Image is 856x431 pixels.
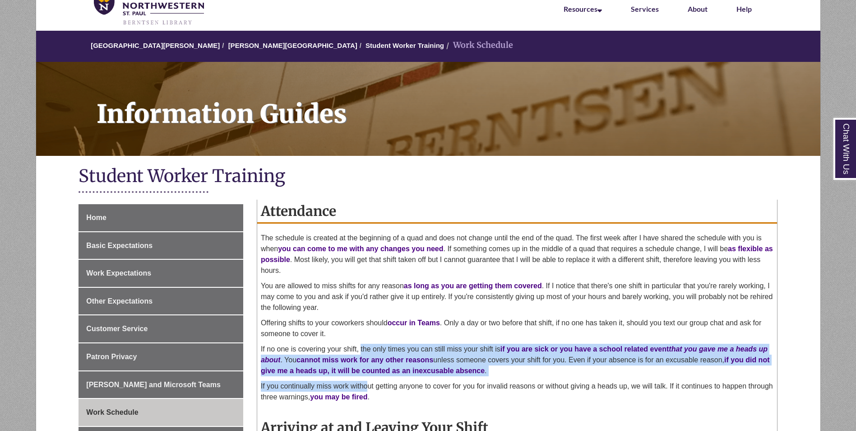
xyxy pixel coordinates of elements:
span: Customer Service [86,325,148,333]
h1: Information Guides [87,62,820,144]
a: Resources [564,5,602,13]
a: Work Expectations [79,260,243,287]
li: Work Schedule [444,39,513,52]
p: Offering shifts to your coworkers should . Only a day or two before that shift, if no one has tak... [261,318,773,339]
span: Other Expectations [86,297,153,305]
a: Basic Expectations [79,232,243,259]
a: Home [79,204,243,231]
span: as long as you are getting them covered [404,282,542,290]
a: Help [736,5,752,13]
a: Patron Privacy [79,343,243,370]
p: You are allowed to miss shifts for any reason . If I notice that there's one shift in particular ... [261,281,773,313]
span: if you are sick or you have a school related event [261,345,768,364]
p: If you continually miss work without getting anyone to cover for you for invalid reasons or witho... [261,381,773,403]
a: Information Guides [36,62,820,156]
span: [PERSON_NAME] and Microsoft Teams [86,381,221,389]
span: Work Schedule [86,408,138,416]
span: as flexible as possible [261,245,773,263]
span: you can come to me with any changes you need [278,245,443,253]
a: Student Worker Training [366,42,444,49]
a: Other Expectations [79,288,243,315]
a: Customer Service [79,315,243,342]
p: If no one is covering your shift, the only times you can still miss your shift is . You unless so... [261,344,773,376]
a: [PERSON_NAME][GEOGRAPHIC_DATA] [228,42,357,49]
h2: Attendance [257,200,777,224]
a: Services [631,5,659,13]
span: Work Expectations [86,269,151,277]
a: [PERSON_NAME] and Microsoft Teams [79,371,243,398]
span: Basic Expectations [86,242,153,249]
p: The schedule is created at the beginning of a quad and does not change until the end of the quad.... [261,233,773,276]
a: [GEOGRAPHIC_DATA][PERSON_NAME] [91,42,220,49]
span: occur in Teams [388,319,440,327]
strong: cannot miss work for any other reasons [296,356,433,364]
h1: Student Worker Training [79,165,777,189]
span: Home [86,214,106,221]
span: Patron Privacy [86,353,137,361]
a: Work Schedule [79,399,243,426]
span: you may be fired [310,393,367,401]
a: About [688,5,708,13]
